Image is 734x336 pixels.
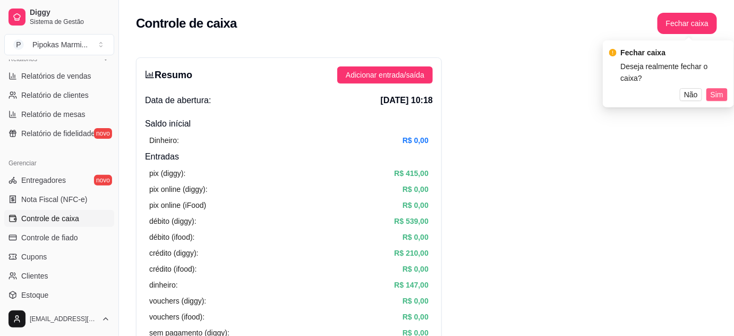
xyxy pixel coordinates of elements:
h4: Entradas [145,150,433,163]
span: Relatório de mesas [21,109,86,120]
span: Sim [711,89,723,100]
span: Nota Fiscal (NFC-e) [21,194,87,205]
button: [EMAIL_ADDRESS][DOMAIN_NAME] [4,306,114,332]
article: débito (diggy): [149,215,197,227]
span: Controle de fiado [21,232,78,243]
article: débito (ifood): [149,231,195,243]
a: DiggySistema de Gestão [4,4,114,30]
article: crédito (ifood): [149,263,197,275]
article: crédito (diggy): [149,247,199,259]
a: Relatórios de vendas [4,68,114,85]
span: Estoque [21,290,48,300]
a: Relatório de fidelidadenovo [4,125,114,142]
span: exclamation-circle [609,49,617,56]
article: pix online (iFood) [149,199,206,211]
span: Entregadores [21,175,66,186]
span: [EMAIL_ADDRESS][DOMAIN_NAME] [30,315,97,323]
article: R$ 0,00 [403,199,429,211]
article: R$ 539,00 [394,215,429,227]
button: Não [680,88,702,101]
a: Entregadoresnovo [4,172,114,189]
span: Relatório de fidelidade [21,128,95,139]
button: Adicionar entrada/saída [337,66,433,83]
span: Relatórios de vendas [21,71,91,81]
article: R$ 147,00 [394,279,429,291]
a: Controle de fiado [4,229,114,246]
a: Cupons [4,248,114,265]
span: Data de abertura: [145,94,211,107]
span: Diggy [30,8,110,18]
article: Dinheiro: [149,135,179,146]
div: Fechar caixa [621,47,728,58]
span: Não [684,89,698,100]
div: Deseja realmente fechar o caixa? [621,61,728,84]
article: R$ 0,00 [403,295,429,307]
h4: Saldo inícial [145,117,433,130]
span: bar-chart [145,70,155,79]
button: Fechar caixa [658,13,717,34]
article: R$ 415,00 [394,167,429,179]
article: pix online (diggy): [149,183,208,195]
article: vouchers (ifood): [149,311,204,323]
a: Estoque [4,287,114,304]
span: [DATE] 10:18 [381,94,433,107]
h3: Resumo [145,68,192,82]
a: Relatório de mesas [4,106,114,123]
div: Pipokas Marmi ... [32,39,88,50]
article: R$ 0,00 [403,231,429,243]
article: pix (diggy): [149,167,185,179]
span: Adicionar entrada/saída [346,69,424,81]
span: Sistema de Gestão [30,18,110,26]
button: Select a team [4,34,114,55]
article: R$ 0,00 [403,263,429,275]
a: Nota Fiscal (NFC-e) [4,191,114,208]
span: Controle de caixa [21,213,79,224]
a: Relatório de clientes [4,87,114,104]
article: R$ 0,00 [403,183,429,195]
span: P [13,39,24,50]
a: Controle de caixa [4,210,114,227]
div: Gerenciar [4,155,114,172]
article: R$ 210,00 [394,247,429,259]
a: Clientes [4,267,114,284]
span: Cupons [21,251,47,262]
span: Relatório de clientes [21,90,89,100]
span: Clientes [21,271,48,281]
h2: Controle de caixa [136,15,237,32]
article: dinheiro: [149,279,178,291]
article: R$ 0,00 [403,135,429,146]
button: Sim [706,88,728,101]
article: vouchers (diggy): [149,295,206,307]
article: R$ 0,00 [403,311,429,323]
